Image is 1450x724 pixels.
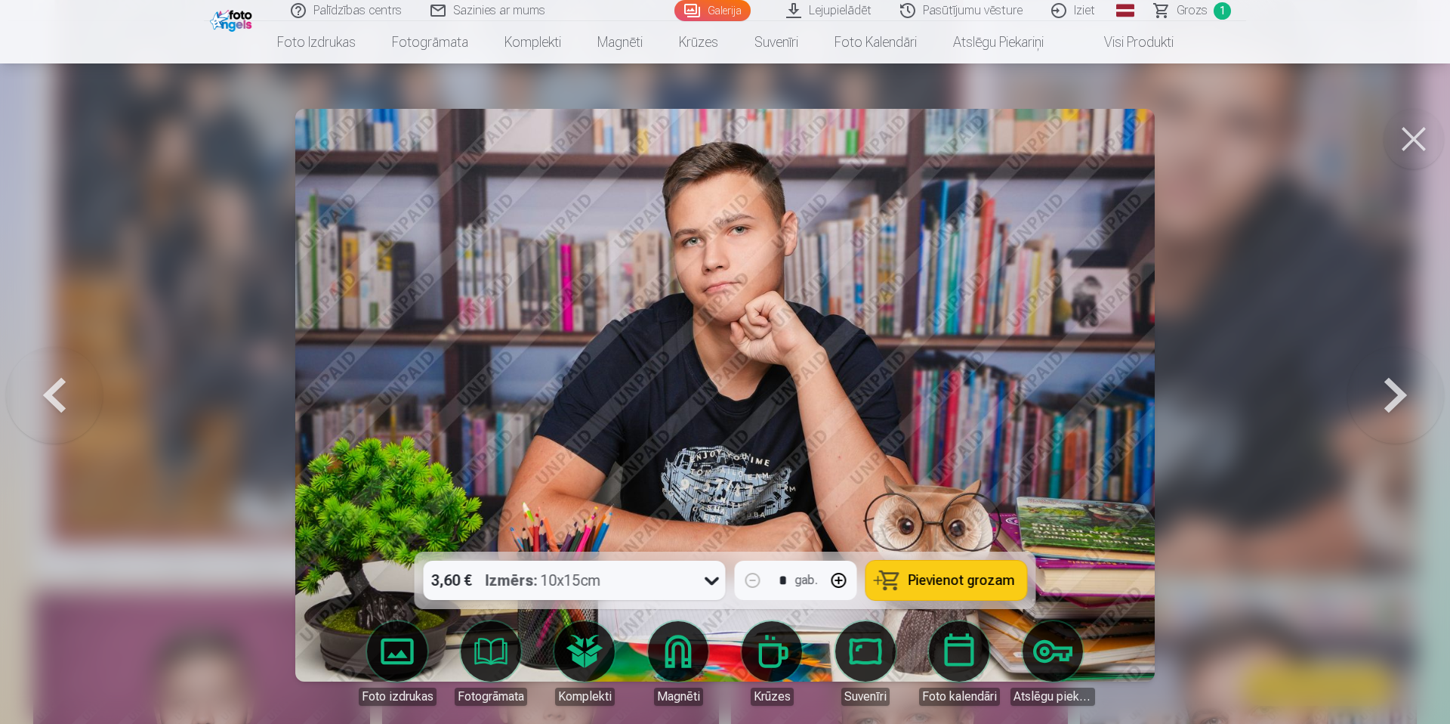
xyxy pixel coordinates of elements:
[542,621,627,706] a: Komplekti
[919,688,1000,706] div: Foto kalendāri
[935,21,1062,63] a: Atslēgu piekariņi
[1062,21,1192,63] a: Visi produkti
[259,21,374,63] a: Foto izdrukas
[841,688,890,706] div: Suvenīri
[736,21,816,63] a: Suvenīri
[355,621,440,706] a: Foto izdrukas
[1177,2,1208,20] span: Grozs
[486,570,538,591] strong: Izmērs :
[823,621,908,706] a: Suvenīri
[486,21,579,63] a: Komplekti
[795,571,818,589] div: gab.
[486,561,601,600] div: 10x15cm
[1214,2,1231,20] span: 1
[424,561,480,600] div: 3,60 €
[449,621,533,706] a: Fotogrāmata
[1010,688,1095,706] div: Atslēgu piekariņi
[555,688,615,706] div: Komplekti
[730,621,814,706] a: Krūzes
[909,574,1015,587] span: Pievienot grozam
[579,21,661,63] a: Magnēti
[917,621,1001,706] a: Foto kalendāri
[751,688,794,706] div: Krūzes
[866,561,1027,600] button: Pievienot grozam
[374,21,486,63] a: Fotogrāmata
[816,21,935,63] a: Foto kalendāri
[654,688,703,706] div: Magnēti
[636,621,720,706] a: Magnēti
[359,688,437,706] div: Foto izdrukas
[455,688,527,706] div: Fotogrāmata
[210,6,256,32] img: /fa1
[1010,621,1095,706] a: Atslēgu piekariņi
[661,21,736,63] a: Krūzes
